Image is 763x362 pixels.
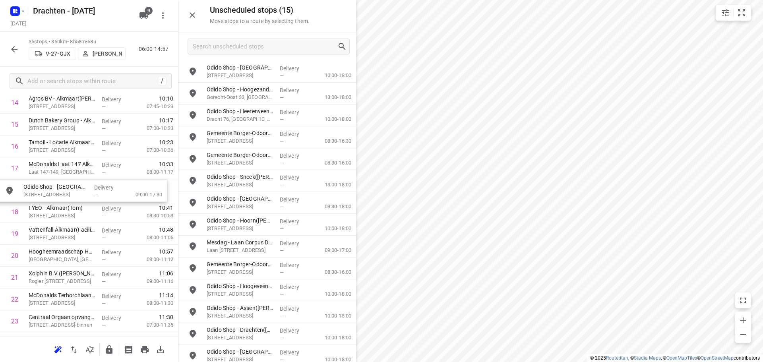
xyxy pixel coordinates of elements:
[93,50,122,57] p: [PERSON_NAME]
[701,355,734,361] a: OpenStreetMap
[137,345,153,353] span: Print route
[136,8,152,23] button: 9
[50,345,66,353] span: Reoptimize route
[717,5,733,21] button: Map settings
[139,45,172,53] p: 06:00-14:57
[158,77,167,85] div: /
[30,4,133,17] h5: Rename
[87,39,96,45] span: 58u
[606,355,628,361] a: Routetitan
[7,19,30,28] h5: Project date
[78,47,126,60] button: [PERSON_NAME]
[210,6,310,15] h5: Unscheduled stops ( 15 )
[153,345,168,353] span: Download route
[666,355,697,361] a: OpenMapTiles
[101,342,117,358] button: Lock route
[634,355,661,361] a: Stadia Maps
[155,8,171,23] button: More
[29,38,126,46] p: 35 stops • 360km • 8h58m
[82,345,98,353] span: Sort by time window
[121,345,137,353] span: Print shipping labels
[46,50,70,57] p: V-27-GJX
[590,355,760,361] li: © 2025 , © , © © contributors
[337,42,349,51] div: Search
[734,5,749,21] button: Fit zoom
[27,75,158,87] input: Add or search stops within route
[210,18,310,24] p: Move stops to a route by selecting them.
[66,345,82,353] span: Reverse route
[716,5,751,21] div: small contained button group
[184,7,200,23] button: Close
[86,39,87,45] span: •
[193,41,337,53] input: Search unscheduled stops
[29,47,76,60] button: V-27-GJX
[178,61,356,361] div: grid
[145,7,153,15] span: 9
